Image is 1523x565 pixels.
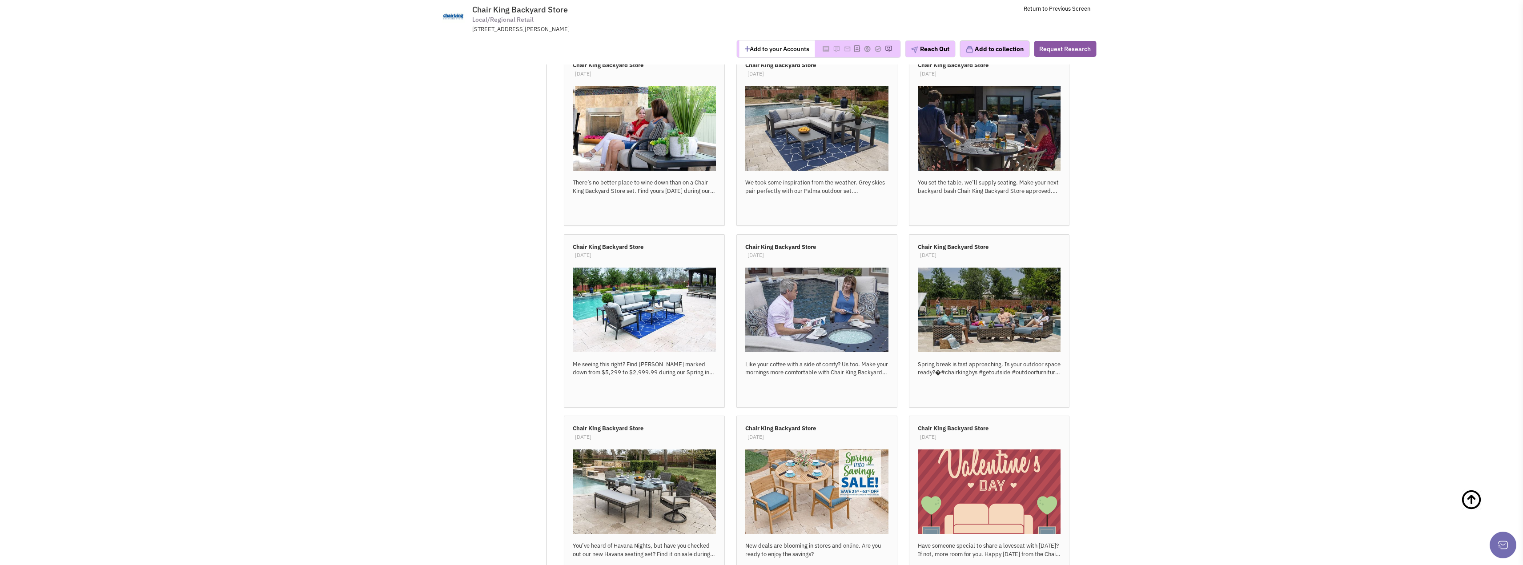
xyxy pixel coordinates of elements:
img: Please add to your accounts [885,45,892,52]
img: icon-collection-lavender.png [965,45,973,53]
b: Chair King Backyard Store [745,243,816,251]
img: mBu-3PPAxU6bpIew1Fz1eA.jpg [745,449,888,534]
img: ZuNEVZR4lkyoGAaVJ55KDg.jpg [918,268,1061,352]
button: Request Research [1034,41,1096,57]
span: Chair King Backyard Store [472,4,568,15]
span: Me seeing this right? Find Messina marked down from $5,299 to $2,999.99 during our Spring into Sa... [573,361,715,401]
img: snS5QdcW30GMd0liJWME0Q.jpg [918,449,1061,534]
span: Local/Regional Retail [472,15,534,24]
span: [DATE] [745,433,764,440]
img: plane.png [911,46,918,53]
img: E3m5SL1gqE-R5kmtI8ju1Q.jpg [745,268,888,352]
img: Please add to your accounts [864,45,871,52]
img: tLjet8rpRU2KGvOAi5m7Nw.jpg [745,86,888,171]
span: There’s no better place to wine down than on a Chair King Backyard Store set. Find yours today du... [573,179,715,219]
img: Please add to your accounts [833,45,840,52]
span: [DATE] [745,252,764,258]
span: [DATE] [573,252,591,258]
button: Add to collection [960,40,1029,57]
img: A0ig_rcMwkCcFvb457U4wg.jpg [573,268,716,352]
span: We took some inspiration from the weather. Grey skies pair perfectly with our Palma outdoor set. ... [745,179,885,219]
a: Back To Top [1461,480,1505,538]
a: Return to Previous Screen [1024,5,1090,12]
img: Please add to your accounts [874,45,881,52]
b: Chair King Backyard Store [573,425,643,432]
img: Please add to your accounts [844,45,851,52]
img: cQVauyh7EUuKJ4qUbxDKCQ.jpg [918,86,1061,171]
span: [DATE] [918,252,936,258]
span: Spring break is fast approaching. Is your outdoor space ready?�#chairkingbys #getoutside #outdoor... [918,361,1061,393]
span: [DATE] [573,433,591,440]
img: HB9GiMpNNUav4ovBYQJe7Q.jpg [573,449,716,534]
b: Chair King Backyard Store [745,425,816,432]
span: You set the table, we’ll supply seating. Make your next backyard bash Chair King Backyard Store a... [918,179,1059,219]
div: New deals are blooming in stores and online. Are you ready to enjoy the savings? [745,542,888,558]
div: [STREET_ADDRESS][PERSON_NAME] [472,25,704,34]
span: [DATE] [918,70,936,77]
b: Chair King Backyard Store [918,61,989,69]
b: Chair King Backyard Store [745,61,816,69]
b: Chair King Backyard Store [573,61,643,69]
span: [DATE] [573,70,591,77]
b: Chair King Backyard Store [573,243,643,251]
span: Like your coffee with a side of comfy? Us too. Make your mornings more comfortable with Chair Kin... [745,361,888,393]
span: [DATE] [745,70,764,77]
span: [DATE] [918,433,936,440]
button: Reach Out [905,40,955,57]
img: ETGHTcBO5k-56P_V-D4sdA.jpg [573,86,716,171]
b: Chair King Backyard Store [918,425,989,432]
button: Add to your Accounts [739,40,815,57]
b: Chair King Backyard Store [918,243,989,251]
